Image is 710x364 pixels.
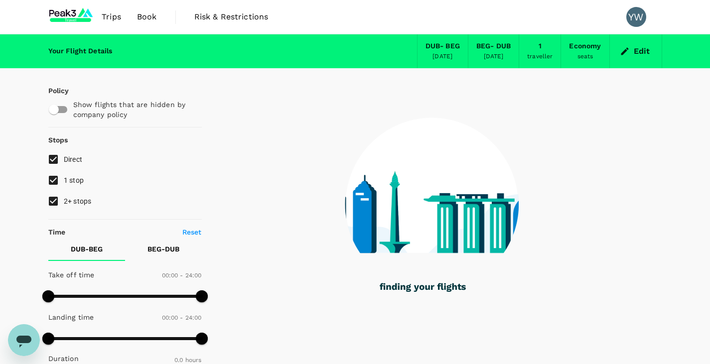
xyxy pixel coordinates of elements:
[137,11,157,23] span: Book
[539,41,542,52] div: 1
[476,41,511,52] div: BEG - DUB
[48,46,113,57] div: Your Flight Details
[577,52,593,62] div: seats
[64,176,84,184] span: 1 stop
[174,357,201,364] span: 0.0 hours
[48,354,79,364] p: Duration
[380,283,466,292] g: finding your flights
[426,41,460,52] div: DUB - BEG
[64,155,83,163] span: Direct
[71,244,103,254] p: DUB - BEG
[618,43,654,59] button: Edit
[484,52,504,62] div: [DATE]
[569,41,601,52] div: Economy
[162,314,202,321] span: 00:00 - 24:00
[182,227,202,237] p: Reset
[8,324,40,356] iframe: Button to launch messaging window, conversation in progress
[48,227,66,237] p: Time
[162,272,202,279] span: 00:00 - 24:00
[102,11,121,23] span: Trips
[48,136,68,144] strong: Stops
[48,270,95,280] p: Take off time
[48,86,57,96] p: Policy
[626,7,646,27] div: YW
[48,312,94,322] p: Landing time
[73,100,195,120] p: Show flights that are hidden by company policy
[64,197,92,205] span: 2+ stops
[147,244,179,254] p: BEG - DUB
[527,52,553,62] div: traveller
[194,11,269,23] span: Risk & Restrictions
[432,52,452,62] div: [DATE]
[48,6,94,28] img: PEAK3 TECHNOLOGY (IRELAND) LIMITED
